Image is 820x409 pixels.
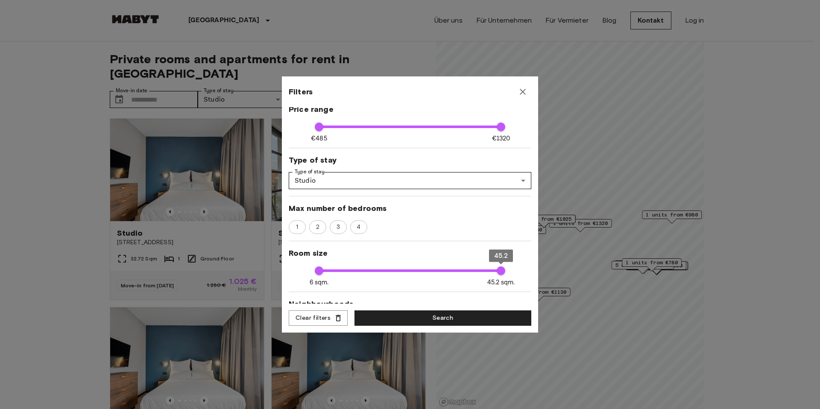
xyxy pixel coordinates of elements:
span: 3 [332,223,345,231]
span: 45.2 [494,252,508,260]
div: 1 [289,220,306,234]
span: 2 [311,223,324,231]
span: 6 sqm. [310,278,329,287]
div: Studio [289,172,531,189]
span: €485 [311,134,327,143]
div: 3 [330,220,347,234]
span: 45.2 sqm. [487,278,515,287]
span: €1320 [492,134,510,143]
button: Search [354,310,531,326]
span: Max number of bedrooms [289,203,531,213]
button: Clear filters [289,310,348,326]
label: Type of stay [295,168,325,175]
div: 2 [309,220,326,234]
span: 4 [352,223,365,231]
div: 4 [350,220,367,234]
span: Filters [289,87,313,97]
span: 1 [291,223,303,231]
span: Price range [289,104,531,114]
span: Type of stay [289,155,531,165]
span: Neighbourhoods [289,299,531,309]
span: Room size [289,248,531,258]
